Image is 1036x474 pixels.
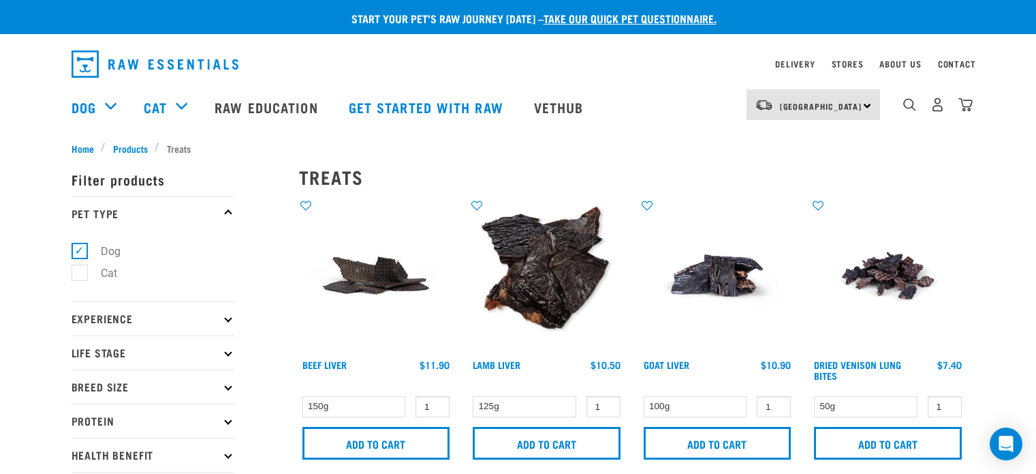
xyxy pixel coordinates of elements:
[469,198,624,353] img: Beef Liver and Lamb Liver Treats
[928,396,962,417] input: 1
[761,359,791,370] div: $10.90
[832,61,864,66] a: Stores
[72,301,235,336] p: Experience
[299,166,965,188] h2: Treats
[79,265,123,282] label: Cat
[415,396,450,417] input: 1
[780,104,862,108] span: [GEOGRAPHIC_DATA]
[61,45,976,83] nav: dropdown navigation
[473,427,621,460] input: Add to cart
[640,198,795,353] img: Goat Liver
[72,196,235,231] p: Pet Type
[937,359,962,370] div: $7.40
[814,427,962,460] input: Add to cart
[930,98,945,112] img: user.png
[775,61,815,66] a: Delivery
[201,80,334,134] a: Raw Education
[72,336,235,370] p: Life Stage
[106,141,155,155] a: Products
[72,50,238,78] img: Raw Essentials Logo
[72,438,235,472] p: Health Benefit
[72,141,101,155] a: Home
[72,370,235,404] p: Breed Size
[335,80,520,134] a: Get started with Raw
[473,362,520,367] a: Lamb Liver
[72,141,94,155] span: Home
[990,428,1022,460] div: Open Intercom Messenger
[72,97,96,117] a: Dog
[72,404,235,438] p: Protein
[644,362,689,367] a: Goat Liver
[299,198,454,353] img: Beef Liver
[879,61,921,66] a: About Us
[302,362,347,367] a: Beef Liver
[302,427,450,460] input: Add to cart
[544,15,717,21] a: take our quick pet questionnaire.
[420,359,450,370] div: $11.90
[903,98,916,111] img: home-icon-1@2x.png
[586,396,621,417] input: 1
[79,243,126,260] label: Dog
[144,97,167,117] a: Cat
[757,396,791,417] input: 1
[814,362,901,378] a: Dried Venison Lung Bites
[113,141,148,155] span: Products
[72,162,235,196] p: Filter products
[72,141,965,155] nav: breadcrumbs
[811,198,965,353] img: Venison Lung Bites
[755,99,773,111] img: van-moving.png
[644,427,791,460] input: Add to cart
[591,359,621,370] div: $10.50
[938,61,976,66] a: Contact
[958,98,973,112] img: home-icon@2x.png
[520,80,601,134] a: Vethub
